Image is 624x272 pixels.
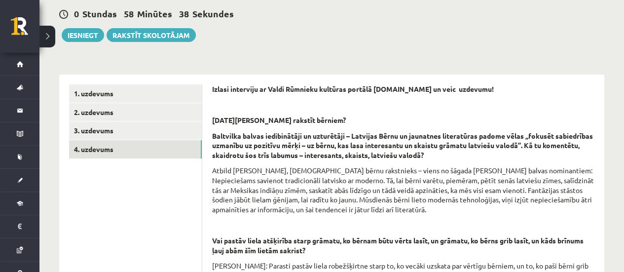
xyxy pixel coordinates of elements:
[124,8,134,19] span: 58
[137,8,172,19] span: Minūtes
[192,8,234,19] span: Sekundes
[62,28,104,42] button: Iesniegt
[82,8,117,19] span: Stundas
[212,166,594,214] p: Atbild [PERSON_NAME], [DEMOGRAPHIC_DATA] bērnu rakstnieks – viens no šāgada [PERSON_NAME] balvas ...
[11,17,39,42] a: Rīgas 1. Tālmācības vidusskola
[212,131,593,159] strong: Baltvilka balvas iedibinātāji un uzturētāji – Latvijas Bērnu un jaunatnes literatūras padome vēla...
[212,116,346,124] strong: [DATE][PERSON_NAME] rakstīt bērniem?
[212,84,494,93] strong: Izlasi interviju ar Valdi Rūmnieku kultūras portālā [DOMAIN_NAME] un veic uzdevumu!
[69,140,202,158] a: 4. uzdevums
[179,8,189,19] span: 38
[69,103,202,121] a: 2. uzdevums
[69,121,202,140] a: 3. uzdevums
[74,8,79,19] span: 0
[69,84,202,103] a: 1. uzdevums
[10,10,381,20] body: Bagātinātā teksta redaktors, wiswyg-editor-user-answer-47434002454700
[107,28,196,42] a: Rakstīt skolotājam
[212,236,584,255] strong: Vai pastāv liela atšķirība starp grāmatu, ko bērnam būtu vērts lasīt, un grāmatu, ko bērns grib l...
